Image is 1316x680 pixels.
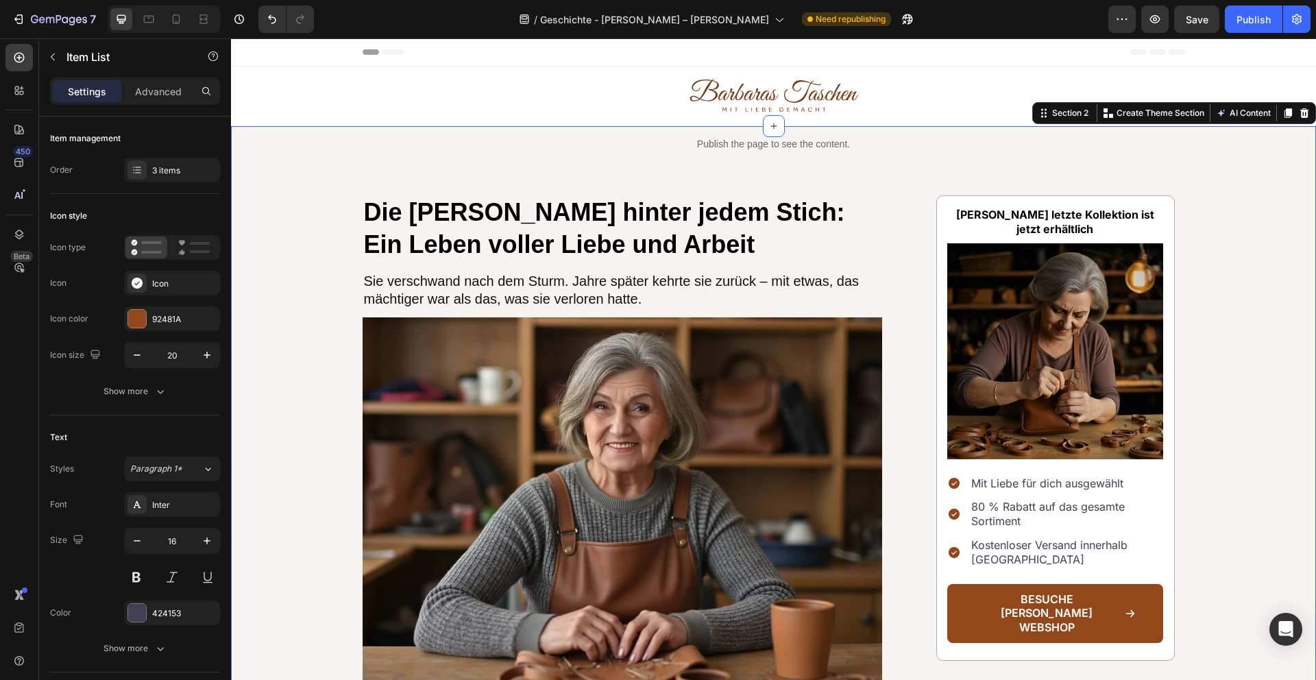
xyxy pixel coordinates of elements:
[740,438,930,452] p: Mit Liebe für dich ausgewählt
[457,39,629,77] img: gempages_584529722579354378-6422c140-a839-4023-be48-74e9401a1182.svg
[66,49,183,65] p: Item List
[1269,613,1302,646] div: Open Intercom Messenger
[744,554,888,596] p: Besuche [PERSON_NAME] Webshop
[886,69,973,81] p: Create Theme Section
[716,546,932,605] a: Besuche [PERSON_NAME] Webshop
[50,498,67,511] div: Font
[152,607,217,620] div: 424153
[50,531,86,550] div: Size
[740,500,930,529] p: Kostenloser Versand innerhalb [GEOGRAPHIC_DATA]
[103,642,167,655] div: Show more
[5,5,102,33] button: 7
[130,463,182,475] span: Paragraph 1*
[740,461,930,490] p: 80 % Rabatt auf das gesamte Sortiment
[1174,5,1219,33] button: Save
[818,69,860,81] div: Section 2
[50,379,220,404] button: Show more
[50,346,103,365] div: Icon size
[50,313,88,325] div: Icon color
[540,12,769,27] span: Geschichte - [PERSON_NAME] – [PERSON_NAME]
[13,146,33,157] div: 450
[50,277,66,289] div: Icon
[50,607,71,619] div: Color
[10,251,33,262] div: Beta
[135,84,182,99] p: Advanced
[68,84,106,99] p: Settings
[152,499,217,511] div: Inter
[50,463,74,475] div: Styles
[90,11,96,27] p: 7
[132,232,652,271] h3: Sie verschwand nach dem Sturm. Jahre später kehrte sie zurück – mit etwas, das mächtiger war als ...
[716,205,932,421] img: gempages_584529722579354378-51fc0b0a-c017-4f70-9e07-58b8d58ac2a1.webp
[1236,12,1271,27] div: Publish
[718,169,931,198] p: [PERSON_NAME] letzte Kollektion ist jetzt erhältlich
[124,457,220,481] button: Paragraph 1*
[132,157,652,224] h1: Die [PERSON_NAME] hinter jedem Stich: Ein Leben voller Liebe und Arbeit
[1225,5,1282,33] button: Publish
[1186,14,1208,25] span: Save
[132,279,652,669] img: gempages_584529722579354378-221b241b-22b0-48e4-9de4-714608e9a174.webp
[50,241,86,254] div: Icon type
[152,313,217,326] div: 92481A
[50,210,87,222] div: Icon style
[50,636,220,661] button: Show more
[152,165,217,177] div: 3 items
[50,132,121,145] div: Item management
[738,459,932,492] div: Rich Text Editor. Editing area: main
[738,498,932,531] div: Rich Text Editor. Editing area: main
[50,431,67,444] div: Text
[258,5,314,33] div: Undo/Redo
[231,38,1316,680] iframe: Design area
[816,13,886,25] span: Need republishing
[982,66,1043,83] button: AI Content
[534,12,537,27] span: /
[152,278,217,290] div: Icon
[738,436,932,454] div: Rich Text Editor. Editing area: main
[103,385,167,398] div: Show more
[50,164,73,176] div: Order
